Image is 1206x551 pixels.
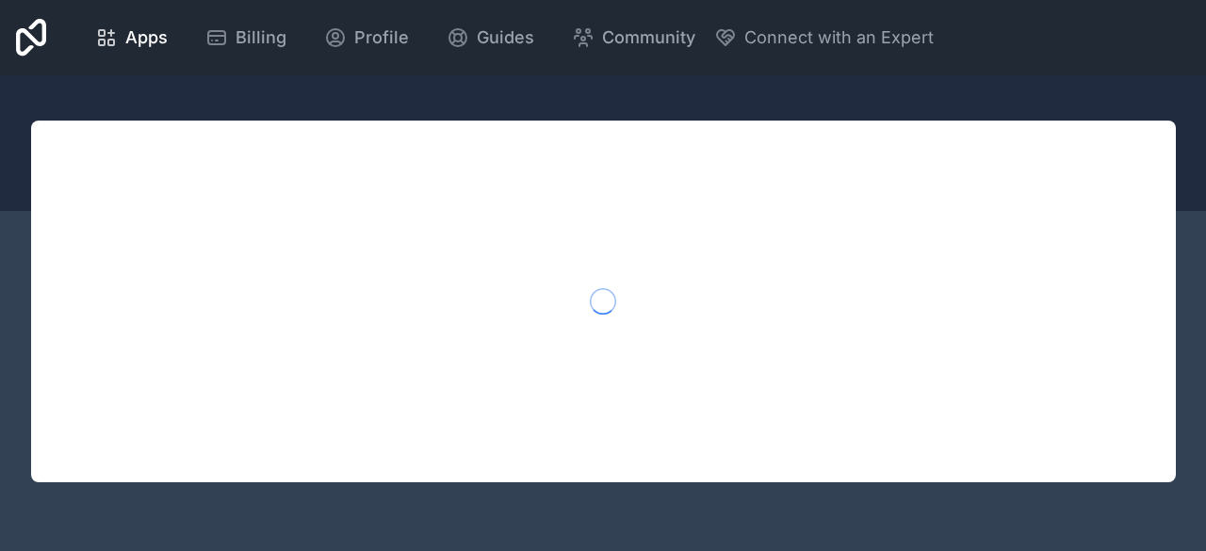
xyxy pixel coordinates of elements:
[602,24,695,51] span: Community
[557,17,710,58] a: Community
[477,24,534,51] span: Guides
[744,24,934,51] span: Connect with an Expert
[236,24,286,51] span: Billing
[714,24,934,51] button: Connect with an Expert
[354,24,409,51] span: Profile
[125,24,168,51] span: Apps
[80,17,183,58] a: Apps
[432,17,549,58] a: Guides
[309,17,424,58] a: Profile
[190,17,301,58] a: Billing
